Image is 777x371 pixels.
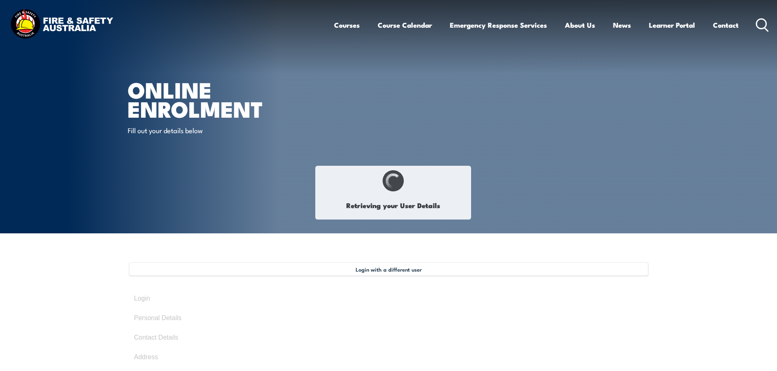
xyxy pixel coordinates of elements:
[378,14,432,36] a: Course Calendar
[128,80,329,118] h1: Online Enrolment
[334,14,360,36] a: Courses
[356,266,422,272] span: Login with a different user
[649,14,695,36] a: Learner Portal
[713,14,739,36] a: Contact
[450,14,547,36] a: Emergency Response Services
[613,14,631,36] a: News
[128,125,277,135] p: Fill out your details below
[320,196,467,215] h1: Retrieving your User Details
[565,14,595,36] a: About Us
